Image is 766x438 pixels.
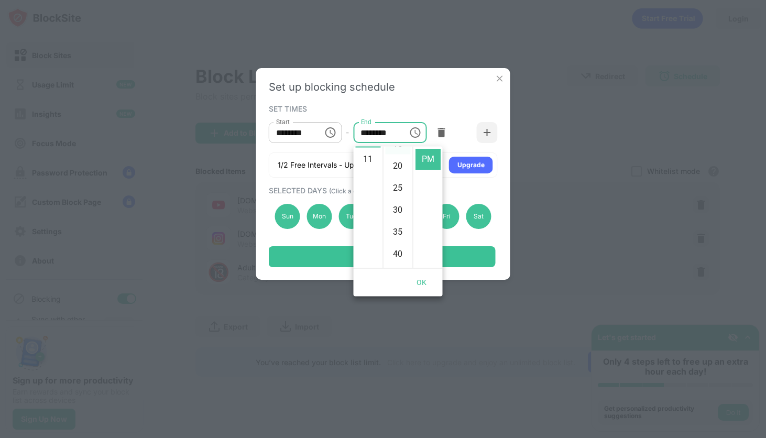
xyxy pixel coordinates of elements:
div: - [346,127,349,138]
li: PM [415,149,441,170]
div: Tue [338,204,364,229]
div: SET TIMES [269,104,495,113]
li: 45 minutes [386,266,411,287]
li: 20 minutes [386,156,411,177]
div: Set up blocking schedule [269,81,498,93]
ul: Select minutes [383,147,413,268]
ul: Select meridiem [413,147,443,268]
button: Choose time, selected time is 2:40 PM [320,122,341,143]
ul: Select hours [354,147,383,268]
button: OK [405,273,439,292]
li: 25 minutes [386,178,411,199]
img: x-button.svg [495,73,505,84]
li: 40 minutes [386,244,411,265]
label: End [360,117,371,126]
li: 11 hours [356,149,381,170]
button: Choose time, selected time is 10:55 PM [404,122,425,143]
label: Start [276,117,290,126]
div: SELECTED DAYS [269,186,495,195]
div: Sun [275,204,300,229]
span: (Click a day to deactivate) [329,187,407,195]
div: Upgrade [457,160,485,170]
li: 35 minutes [386,222,411,243]
li: 30 minutes [386,200,411,221]
div: Fri [434,204,459,229]
div: Sat [466,204,491,229]
div: 1/2 Free Intervals - Upgrade for 5 intervals [278,160,423,170]
div: Mon [307,204,332,229]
